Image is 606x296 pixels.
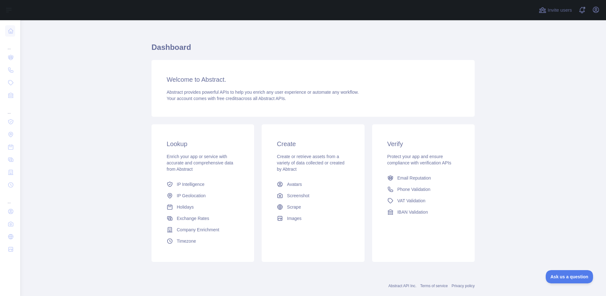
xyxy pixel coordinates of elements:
[548,7,572,14] span: Invite users
[397,198,425,204] span: VAT Validation
[389,284,417,288] a: Abstract API Inc.
[287,204,301,210] span: Scrape
[397,209,428,215] span: IBAN Validation
[177,227,219,233] span: Company Enrichment
[287,181,302,187] span: Avatars
[385,206,462,218] a: IBAN Validation
[177,238,196,244] span: Timezone
[164,190,241,201] a: IP Geolocation
[452,284,475,288] a: Privacy policy
[167,154,233,172] span: Enrich your app or service with accurate and comprehensive data from Abstract
[277,154,344,172] span: Create or retrieve assets from a variety of data collected or created by Abtract
[167,96,286,101] span: Your account comes with across all Abstract APIs.
[177,215,209,222] span: Exchange Rates
[5,102,15,115] div: ...
[274,201,352,213] a: Scrape
[397,175,431,181] span: Email Reputation
[274,179,352,190] a: Avatars
[546,270,593,283] iframe: Toggle Customer Support
[167,139,239,148] h3: Lookup
[167,90,359,95] span: Abstract provides powerful APIs to help you enrich any user experience or automate any workflow.
[385,172,462,184] a: Email Reputation
[387,139,460,148] h3: Verify
[397,186,431,192] span: Phone Validation
[385,195,462,206] a: VAT Validation
[164,235,241,247] a: Timezone
[217,96,239,101] span: free credits
[164,213,241,224] a: Exchange Rates
[164,201,241,213] a: Holidays
[420,284,448,288] a: Terms of service
[277,139,349,148] h3: Create
[177,192,206,199] span: IP Geolocation
[387,154,451,165] span: Protect your app and ensure compliance with verification APIs
[5,192,15,204] div: ...
[274,190,352,201] a: Screenshot
[164,179,241,190] a: IP Intelligence
[287,215,301,222] span: Images
[177,204,194,210] span: Holidays
[177,181,205,187] span: IP Intelligence
[287,192,309,199] span: Screenshot
[274,213,352,224] a: Images
[164,224,241,235] a: Company Enrichment
[167,75,460,84] h3: Welcome to Abstract.
[5,38,15,50] div: ...
[151,42,475,57] h1: Dashboard
[385,184,462,195] a: Phone Validation
[538,5,573,15] button: Invite users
